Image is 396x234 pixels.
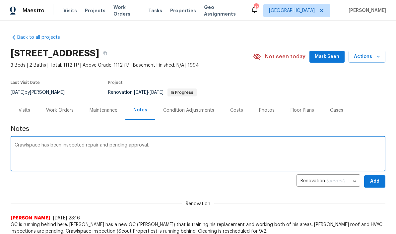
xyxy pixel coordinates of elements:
span: Work Orders [113,4,140,17]
div: Photos [259,107,275,114]
span: - [134,90,164,95]
div: Condition Adjustments [163,107,214,114]
span: [DATE] 23:16 [53,216,80,220]
span: In Progress [168,90,196,94]
span: Last Visit Date [11,81,40,85]
div: by [PERSON_NAME] [11,88,73,96]
span: 3 Beds | 2 Baths | Total: 1112 ft² | Above Grade: 1112 ft² | Basement Finished: N/A | 1994 [11,62,253,69]
div: Maintenance [90,107,117,114]
span: Actions [354,53,380,61]
span: Mark Seen [315,53,339,61]
button: Copy Address [99,47,111,59]
div: Visits [19,107,30,114]
button: Mark Seen [309,51,345,63]
span: Renovation [108,90,197,95]
span: Projects [85,7,105,14]
span: [DATE] [150,90,164,95]
span: [DATE] [11,90,25,95]
span: Not seen today [265,53,305,60]
span: [PERSON_NAME] [346,7,386,14]
span: Visits [63,7,77,14]
span: Tasks [148,8,162,13]
textarea: Crawlspace has been inspected repair and pending approval. [15,143,381,166]
div: Work Orders [46,107,74,114]
span: Project [108,81,123,85]
span: (current) [326,179,345,183]
span: Properties [170,7,196,14]
div: Notes [133,107,147,113]
span: [PERSON_NAME] [11,215,50,221]
span: Geo Assignments [204,4,242,17]
span: Maestro [23,7,44,14]
span: [GEOGRAPHIC_DATA] [269,7,315,14]
div: 17 [254,4,258,11]
span: Renovation [182,201,214,207]
span: [DATE] [134,90,148,95]
button: Actions [349,51,385,63]
span: Notes [11,126,385,132]
div: Costs [230,107,243,114]
span: Add [369,177,380,186]
a: Back to all projects [11,34,74,41]
div: Floor Plans [291,107,314,114]
div: Cases [330,107,343,114]
button: Add [364,175,385,188]
div: Renovation (current) [297,173,360,190]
